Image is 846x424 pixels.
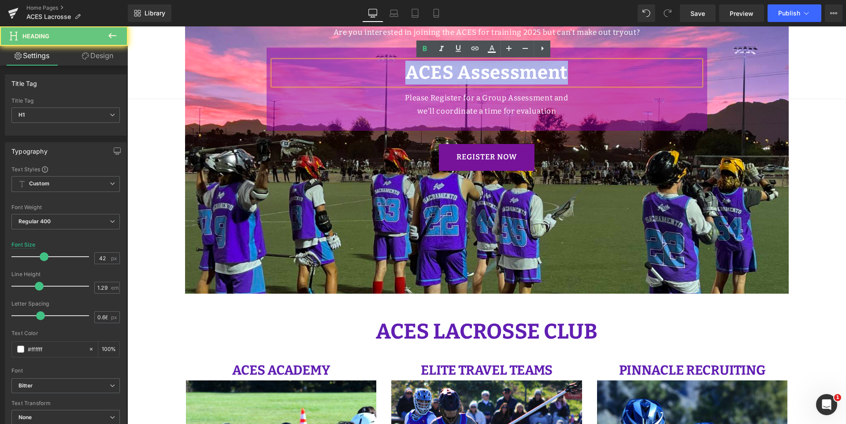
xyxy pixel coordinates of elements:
[249,292,470,318] font: ACES LACROSSE CLUB
[19,111,25,118] b: H1
[111,255,119,261] span: px
[19,382,33,390] i: Bitter
[312,118,408,144] a: REGISTER NOW
[404,4,426,22] a: Tablet
[19,414,32,420] b: None
[11,400,120,406] div: Text Transform
[264,334,455,354] h1: ELITE TRAVEL TEAMS
[22,33,49,40] span: Heading
[11,143,48,155] div: Typography
[11,271,120,277] div: Line Height
[26,13,71,20] span: ACES Lacrosse
[638,4,655,22] button: Undo
[59,334,249,354] h1: ACES ACADEMY
[834,394,841,401] span: 1
[11,98,120,104] div: Title Tag
[146,78,573,92] p: we'll coordinate a time for evaluation
[825,4,842,22] button: More
[768,4,821,22] button: Publish
[278,35,441,57] b: ACES Assessment
[470,334,660,354] h1: PINNACLE RECRUITING
[146,65,573,78] p: Please Register for a Group Assessment and
[111,314,119,320] span: px
[11,330,120,336] div: Text Color
[690,9,705,18] span: Save
[659,4,676,22] button: Redo
[719,4,764,22] a: Preview
[98,342,119,357] div: %
[426,4,447,22] a: Mobile
[11,75,37,87] div: Title Tag
[11,204,120,210] div: Font Weight
[19,218,51,225] b: Regular 400
[145,9,165,17] span: Library
[11,242,36,248] div: Font Size
[29,180,49,188] b: Custom
[816,394,837,415] iframe: Intercom live chat
[26,4,128,11] a: Home Pages
[128,4,171,22] a: New Library
[66,46,130,66] a: Design
[362,4,383,22] a: Desktop
[778,10,800,17] span: Publish
[11,301,120,307] div: Letter Spacing
[11,368,120,374] div: Font
[730,9,753,18] span: Preview
[11,166,120,173] div: Text Styles
[111,285,119,291] span: em
[383,4,404,22] a: Laptop
[28,344,84,354] input: Color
